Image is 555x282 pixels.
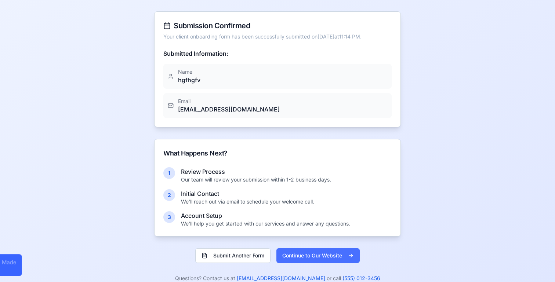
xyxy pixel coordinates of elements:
[181,176,331,183] p: Our team will review your submission within 1-2 business days.
[178,68,200,76] div: Name
[163,148,392,158] div: What Happens Next?
[168,213,171,221] span: 3
[154,275,401,282] p: Questions? Contact us at or call
[181,167,331,176] h4: Review Process
[178,76,200,84] div: hgfhgfv
[195,248,271,263] button: Submit Another Form
[168,191,171,199] span: 2
[163,21,392,31] div: Submission Confirmed
[181,198,314,205] p: We'll reach out via email to schedule your welcome call.
[181,189,314,198] h4: Initial Contact
[163,33,392,40] div: Your client onboarding form has been successfully submitted on [DATE] at 11:14 PM .
[181,211,350,220] h4: Account Setup
[168,169,170,177] span: 1
[163,49,392,58] h3: Submitted Information:
[342,275,380,281] a: (555) 012-3456
[178,98,280,105] div: Email
[276,248,360,263] button: Continue to Our Website
[282,252,342,259] span: Continue to Our Website
[178,105,280,114] div: [EMAIL_ADDRESS][DOMAIN_NAME]
[237,275,325,281] a: [EMAIL_ADDRESS][DOMAIN_NAME]
[181,220,350,227] p: We'll help you get started with our services and answer any questions.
